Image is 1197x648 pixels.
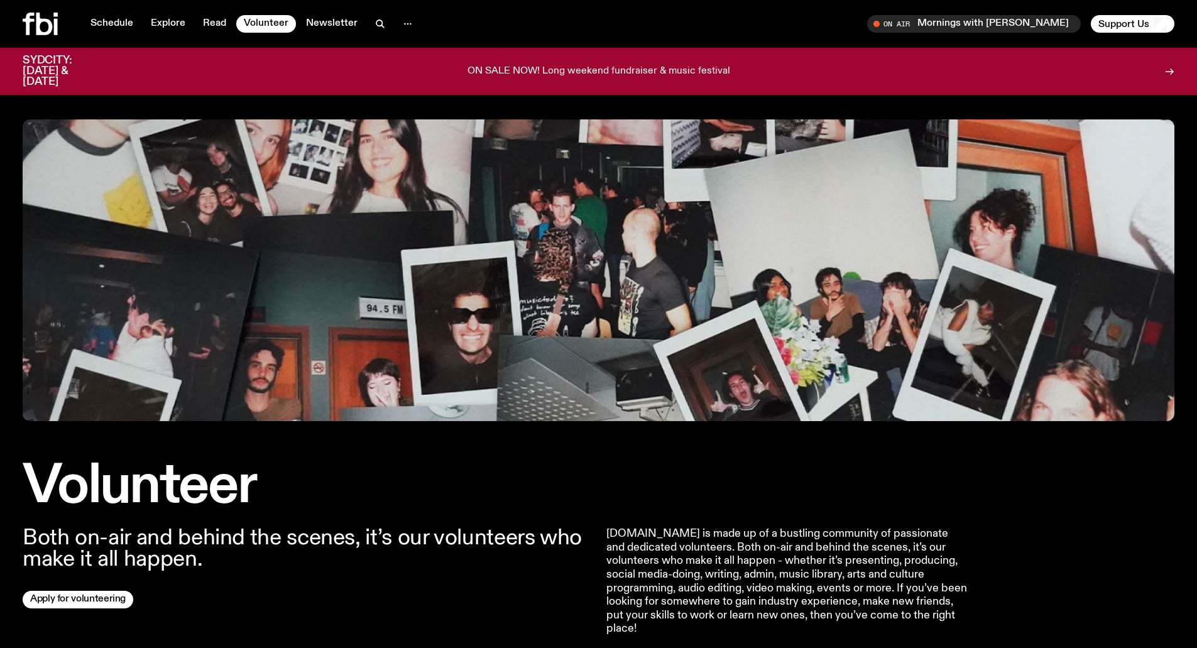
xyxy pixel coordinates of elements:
[195,15,234,33] a: Read
[467,66,730,77] p: ON SALE NOW! Long weekend fundraiser & music festival
[83,15,141,33] a: Schedule
[23,461,591,512] h1: Volunteer
[143,15,193,33] a: Explore
[236,15,296,33] a: Volunteer
[1098,18,1149,30] span: Support Us
[23,55,103,87] h3: SYDCITY: [DATE] & [DATE]
[23,527,591,570] p: Both on-air and behind the scenes, it’s our volunteers who make it all happen.
[606,527,968,636] p: [DOMAIN_NAME] is made up of a bustling community of passionate and dedicated volunteers. Both on-...
[1091,15,1174,33] button: Support Us
[23,119,1174,421] img: A collage of photographs and polaroids showing FBI volunteers.
[23,591,133,608] a: Apply for volunteering
[867,15,1081,33] button: On AirMornings with [PERSON_NAME] / feel the phonk
[298,15,365,33] a: Newsletter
